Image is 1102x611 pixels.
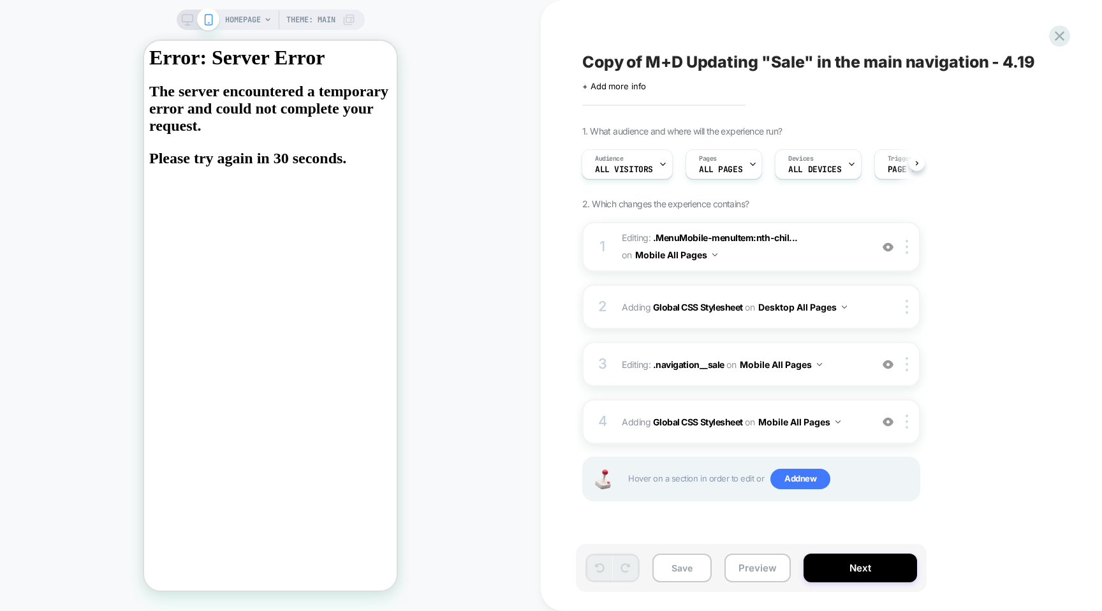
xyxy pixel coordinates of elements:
[888,154,913,163] span: Trigger
[582,81,646,91] span: + Add more info
[652,554,712,582] button: Save
[596,234,609,260] div: 1
[5,109,247,126] p: Please try again in 30 seconds.
[758,413,841,431] button: Mobile All Pages
[745,299,754,315] span: on
[286,10,335,30] span: Theme: MAIN
[582,52,1035,71] span: Copy of M+D Updating "Sale" in the main navigation - 4.19
[582,198,749,209] span: 2. Which changes the experience contains?
[804,554,917,582] button: Next
[883,242,893,253] img: crossed eye
[758,298,847,316] button: Desktop All Pages
[596,294,609,320] div: 2
[906,300,908,314] img: close
[724,554,791,582] button: Preview
[590,469,615,489] img: Joystick
[906,357,908,371] img: close
[622,230,865,264] span: Editing :
[635,246,717,264] button: Mobile All Pages
[788,165,841,174] span: ALL DEVICES
[817,363,822,366] img: down arrow
[883,359,893,370] img: crossed eye
[595,154,624,163] span: Audience
[883,416,893,427] img: crossed eye
[745,414,754,430] span: on
[699,154,717,163] span: Pages
[622,247,631,263] span: on
[596,351,609,377] div: 3
[628,469,913,489] span: Hover on a section in order to edit or
[225,10,261,30] span: HOMEPAGE
[596,409,609,434] div: 4
[653,359,724,370] span: .navigation__sale
[5,5,247,29] h1: Error: Server Error
[582,126,782,136] span: 1. What audience and where will the experience run?
[740,355,822,374] button: Mobile All Pages
[842,305,847,309] img: down arrow
[622,413,865,431] span: Adding
[653,302,743,313] b: Global CSS Stylesheet
[788,154,813,163] span: Devices
[595,165,653,174] span: All Visitors
[5,42,247,126] h2: The server encountered a temporary error and could not complete your request.
[726,357,736,372] span: on
[906,240,908,254] img: close
[712,253,717,256] img: down arrow
[770,469,830,489] span: Add new
[653,416,743,427] b: Global CSS Stylesheet
[622,298,865,316] span: Adding
[888,165,931,174] span: Page Load
[835,420,841,423] img: down arrow
[699,165,742,174] span: ALL PAGES
[622,355,865,374] span: Editing :
[653,232,798,243] span: .MenuMobile-menuItem:nth-chil...
[906,415,908,429] img: close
